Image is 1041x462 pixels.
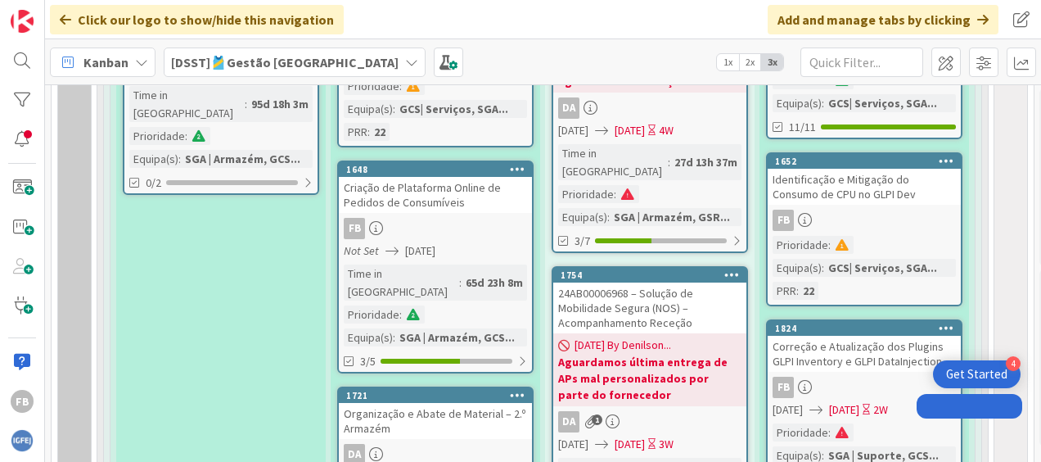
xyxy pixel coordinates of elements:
span: : [828,236,831,254]
span: 11/11 [789,119,816,136]
b: Aguardamos última entrega de APs mal personalizados por parte do fornecedor [558,354,741,403]
div: Prioridade [129,127,185,145]
span: : [245,95,247,113]
div: Click our logo to show/hide this navigation [50,5,344,34]
span: 1x [717,54,739,70]
div: Equipa(s) [344,100,393,118]
div: 24AB00006968 – Solução de Mobilidade Segura (NOS) – Acompanhamento Receção [553,283,746,333]
div: Identificação e Mitigação do Consumo de CPU no GLPI Dev [768,169,961,205]
span: : [185,127,187,145]
span: : [822,259,824,277]
div: PRR [773,282,796,300]
span: : [459,274,462,292]
div: Time in [GEOGRAPHIC_DATA] [558,144,668,180]
span: [DATE] [615,436,645,453]
div: GCS| Serviços, SGA... [395,100,512,118]
div: 4W [659,122,674,139]
div: SGA | Armazém, GCS... [395,328,519,346]
span: 3/7 [575,233,590,250]
div: 3W [659,436,674,453]
div: FB [768,210,961,231]
span: [DATE] [405,242,435,260]
div: DA [558,411,579,433]
div: 4 [1006,356,1021,371]
div: FB [773,377,794,398]
div: Add and manage tabs by clicking [768,5,998,34]
div: Prioridade [344,306,399,324]
div: Criação de Plataforma Online de Pedidos de Consumíveis [339,177,532,213]
div: Equipa(s) [773,259,822,277]
span: : [822,94,824,112]
a: 1648Criação de Plataforma Online de Pedidos de ConsumíveisFBNot Set[DATE]Time in [GEOGRAPHIC_DATA... [337,161,534,374]
div: DA [558,97,579,119]
div: 1824 [768,321,961,336]
a: 1652Identificação e Mitigação do Consumo de CPU no GLPI DevFBPrioridade:Equipa(s):GCS| Serviços, ... [766,152,962,306]
div: FB [773,210,794,231]
b: [DSST]🎽Gestão [GEOGRAPHIC_DATA] [171,54,399,70]
div: 1721 [346,390,532,401]
div: FB [11,390,34,413]
img: avatar [11,429,34,452]
div: 1754 [561,269,746,281]
div: 1648 [339,162,532,177]
span: : [393,100,395,118]
div: 22 [799,282,818,300]
span: 3x [761,54,783,70]
div: 175424AB00006968 – Solução de Mobilidade Segura (NOS) – Acompanhamento Receção [553,268,746,333]
span: [DATE] [773,401,803,419]
span: [DATE] [558,436,588,453]
div: Correção e Atualização dos Plugins GLPI Inventory e GLPI DataInjection [768,336,961,372]
div: 1721 [339,388,532,403]
span: : [393,328,395,346]
span: [DATE] [558,122,588,139]
span: 1 [592,414,602,425]
div: 2W [873,401,888,419]
div: SGA | Armazém, GCS... [181,150,304,168]
div: Get Started [946,366,1007,383]
div: FB [339,218,532,239]
div: SGA | Armazém, GSR... [610,208,734,226]
div: 1754 [553,268,746,283]
span: [DATE] [615,122,645,139]
span: 0/2 [146,174,161,192]
div: 95d 18h 3m [247,95,313,113]
div: DA [553,97,746,119]
div: 1652 [775,156,961,167]
span: 3/5 [360,353,376,370]
div: PRR [344,123,367,141]
div: Equipa(s) [129,150,178,168]
div: DA [553,411,746,433]
div: 27d 13h 37m [670,153,741,171]
div: Organização e Abate de Material – 2.º Armazém [339,403,532,439]
span: : [668,153,670,171]
div: 1648Criação de Plataforma Online de Pedidos de Consumíveis [339,162,532,213]
span: : [178,150,181,168]
i: Not Set [344,243,379,258]
span: : [614,185,616,203]
span: : [796,282,799,300]
img: Visit kanbanzone.com [11,10,34,33]
div: 22 [370,123,390,141]
div: GCS| Serviços, SGA... [824,94,941,112]
div: Equipa(s) [773,94,822,112]
div: 1824 [775,323,961,334]
div: 1652 [768,154,961,169]
span: : [607,208,610,226]
div: Equipa(s) [344,328,393,346]
span: : [828,423,831,442]
div: 1648 [346,164,532,175]
div: FB [768,377,961,398]
div: Time in [GEOGRAPHIC_DATA] [344,265,459,301]
span: : [399,77,402,95]
input: Quick Filter... [800,48,923,77]
span: : [399,306,402,324]
div: Equipa(s) [558,208,607,226]
div: 1824Correção e Atualização dos Plugins GLPI Inventory e GLPI DataInjection [768,321,961,372]
div: GCS| Serviços, SGA... [824,259,941,277]
span: 2x [739,54,761,70]
span: [DATE] By Denilson... [575,337,671,354]
div: Prioridade [773,236,828,254]
div: FB [344,218,365,239]
div: Prioridade [773,423,828,442]
div: Prioridade [344,77,399,95]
